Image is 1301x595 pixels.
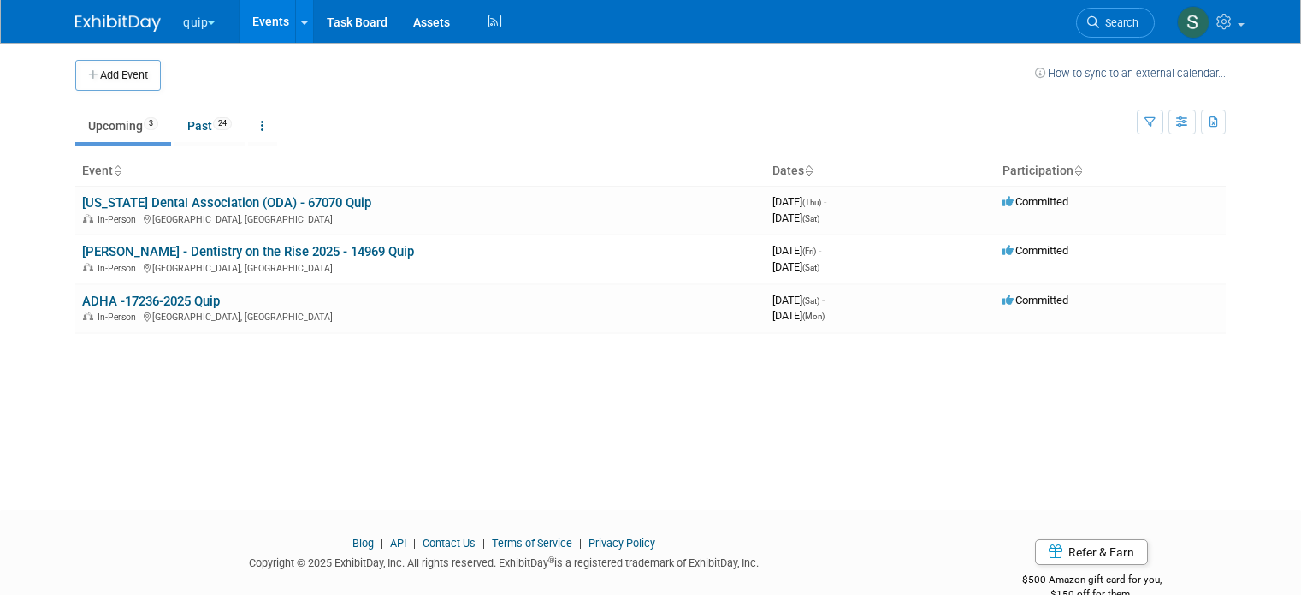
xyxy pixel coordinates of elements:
div: Copyright © 2025 ExhibitDay, Inc. All rights reserved. ExhibitDay is a registered trademark of Ex... [75,551,931,571]
span: [DATE] [772,244,821,257]
span: (Sat) [802,214,819,223]
a: Privacy Policy [588,537,655,550]
span: Committed [1002,195,1068,208]
span: Committed [1002,294,1068,306]
div: [GEOGRAPHIC_DATA], [GEOGRAPHIC_DATA] [82,309,759,323]
span: Committed [1002,244,1068,257]
th: Event [75,157,766,186]
span: In-Person [98,312,141,323]
span: (Thu) [802,198,821,207]
span: | [376,537,387,550]
a: Sort by Participation Type [1073,164,1082,177]
span: [DATE] [772,195,826,208]
sup: ® [548,556,554,565]
div: [GEOGRAPHIC_DATA], [GEOGRAPHIC_DATA] [82,260,759,274]
span: 3 [144,117,158,130]
span: [DATE] [772,294,825,306]
span: (Fri) [802,247,816,256]
a: Search [1076,8,1155,38]
img: In-Person Event [83,312,93,320]
a: Upcoming3 [75,110,171,142]
span: - [824,195,826,208]
span: [DATE] [772,211,819,224]
a: API [390,537,406,550]
span: In-Person [98,214,141,225]
th: Dates [766,157,996,186]
a: Past24 [174,110,245,142]
img: In-Person Event [83,263,93,271]
button: Add Event [75,60,161,91]
img: In-Person Event [83,214,93,223]
span: - [819,244,821,257]
a: Sort by Start Date [804,164,813,177]
span: 24 [213,117,232,130]
span: In-Person [98,263,141,274]
span: (Mon) [802,312,825,321]
a: Blog [352,537,374,550]
a: [US_STATE] Dental Association (ODA) - 67070 Quip [82,195,371,211]
a: ADHA -17236-2025 Quip [82,294,220,309]
img: Samantha Meyers [1177,6,1209,39]
span: [DATE] [772,309,825,322]
a: Contact Us [423,537,476,550]
th: Participation [996,157,1226,186]
span: [DATE] [772,260,819,273]
a: Terms of Service [492,537,572,550]
span: Search [1099,16,1138,29]
img: ExhibitDay [75,15,161,32]
span: | [575,537,586,550]
span: (Sat) [802,296,819,306]
span: | [409,537,420,550]
span: - [822,294,825,306]
span: (Sat) [802,263,819,272]
a: Sort by Event Name [113,164,121,177]
a: [PERSON_NAME] - Dentistry on the Rise 2025 - 14969 Quip [82,244,414,259]
a: How to sync to an external calendar... [1035,67,1226,80]
a: Refer & Earn [1035,539,1148,565]
span: | [478,537,489,550]
div: [GEOGRAPHIC_DATA], [GEOGRAPHIC_DATA] [82,211,759,225]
